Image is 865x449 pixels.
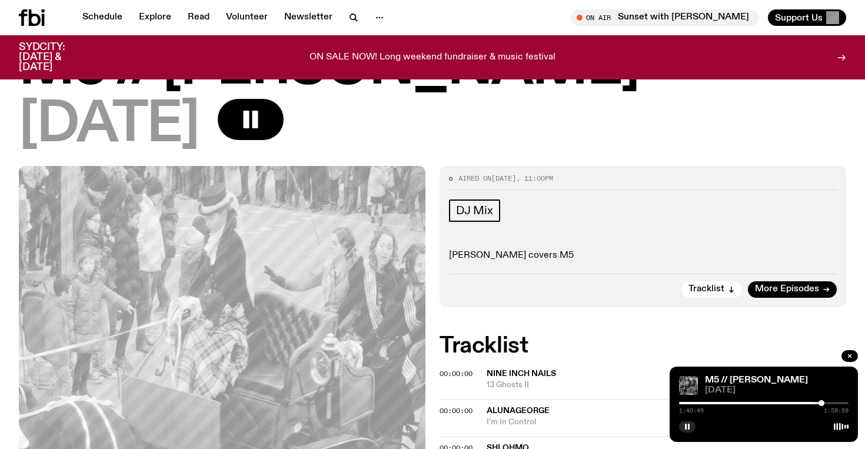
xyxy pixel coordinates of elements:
a: DJ Mix [449,199,500,222]
span: 1:40:49 [679,408,704,414]
span: Nine Inch Nails [487,370,556,378]
span: 00:00:00 [440,406,473,415]
a: Volunteer [219,9,275,26]
a: Newsletter [277,9,340,26]
span: [DATE] [491,174,516,183]
a: Schedule [75,9,129,26]
span: Support Us [775,12,823,23]
span: 1:59:59 [824,408,849,414]
button: 00:00:00 [440,408,473,414]
button: Support Us [768,9,846,26]
button: Tracklist [681,281,742,298]
p: [PERSON_NAME] covers M5 [449,250,837,261]
a: Read [181,9,217,26]
h2: Tracklist [440,335,846,357]
a: More Episodes [748,281,837,298]
span: DJ Mix [456,204,493,217]
p: ON SALE NOW! Long weekend fundraiser & music festival [310,52,555,63]
span: [DATE] [705,386,849,395]
a: Explore [132,9,178,26]
button: On AirSunset with [PERSON_NAME] [571,9,758,26]
span: I’m In Control [487,417,846,428]
span: [DATE] [19,99,199,152]
span: Aired on [458,174,491,183]
h1: M5 // [PERSON_NAME] [19,41,846,94]
h3: SYDCITY: [DATE] & [DATE] [19,42,94,72]
span: , 11:00pm [516,174,553,183]
span: 00:00:00 [440,369,473,378]
span: AlunaGeorge [487,407,550,415]
a: M5 // [PERSON_NAME] [705,375,808,385]
span: Tracklist [688,285,724,294]
button: 00:00:00 [440,371,473,377]
span: 13 Ghosts II [487,380,846,391]
span: More Episodes [755,285,819,294]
